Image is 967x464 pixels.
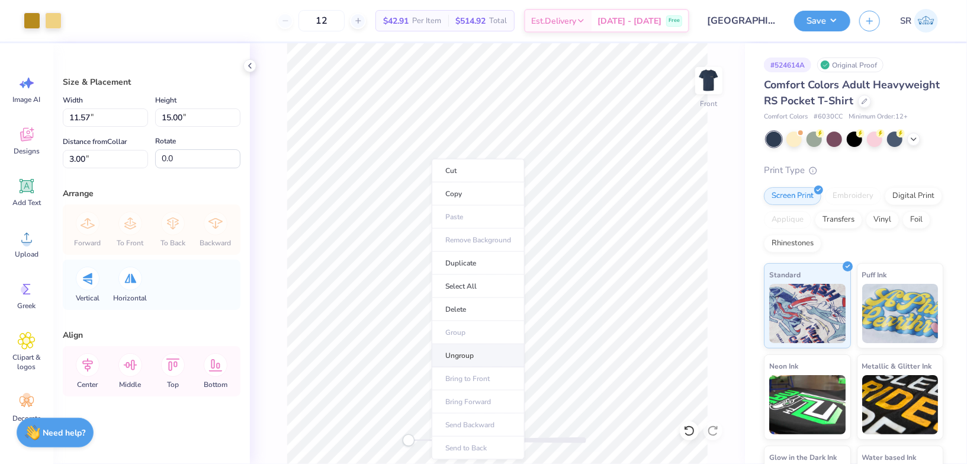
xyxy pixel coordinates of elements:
span: # 6030CC [814,112,843,122]
div: Arrange [63,187,240,200]
img: Srishti Rawat [914,9,938,33]
span: Top [167,380,179,389]
li: Ungroup [432,344,525,367]
div: Accessibility label [403,434,415,446]
div: Front [701,98,718,109]
span: Comfort Colors [764,112,808,122]
span: [DATE] - [DATE] [597,15,661,27]
span: Per Item [412,15,441,27]
span: Minimum Order: 12 + [849,112,908,122]
span: Comfort Colors Adult Heavyweight RS Pocket T-Shirt [764,78,940,108]
span: Vertical [76,293,99,303]
span: Neon Ink [769,360,798,372]
span: Glow in the Dark Ink [769,451,837,463]
img: Puff Ink [862,284,939,343]
span: Water based Ink [862,451,917,463]
label: Distance from Collar [63,135,127,149]
div: # 524614A [764,57,811,72]
li: Delete [432,298,525,321]
span: $42.91 [383,15,409,27]
span: Middle [120,380,142,389]
div: Transfers [815,211,862,229]
div: Rhinestones [764,235,821,252]
div: Applique [764,211,811,229]
input: Untitled Design [698,9,785,33]
span: Clipart & logos [7,353,46,372]
label: Rotate [155,134,176,148]
div: Original Proof [817,57,884,72]
div: Foil [902,211,930,229]
li: Cut [432,159,525,183]
span: Center [78,380,98,389]
span: Horizontal [114,293,147,303]
div: Size & Placement [63,76,240,88]
span: Total [489,15,507,27]
span: $514.92 [455,15,486,27]
a: SR [895,9,943,33]
span: Designs [14,146,40,156]
span: Puff Ink [862,268,887,281]
div: Embroidery [825,187,881,205]
span: Add Text [12,198,41,207]
span: Bottom [204,380,227,389]
div: Digital Print [885,187,942,205]
div: Align [63,329,240,341]
div: Screen Print [764,187,821,205]
img: Neon Ink [769,375,846,434]
span: Image AI [13,95,41,104]
li: Copy [432,183,525,206]
img: Standard [769,284,846,343]
button: Save [794,11,850,31]
span: SR [900,14,911,28]
strong: Need help? [43,427,86,439]
li: Duplicate [432,252,525,275]
input: – – [298,10,345,31]
img: Metallic & Glitter Ink [862,375,939,434]
label: Width [63,93,83,107]
span: Free [669,17,680,25]
span: Upload [15,249,38,259]
span: Greek [18,301,36,311]
label: Height [155,93,176,107]
span: Metallic & Glitter Ink [862,360,932,372]
li: Select All [432,275,525,298]
span: Est. Delivery [531,15,576,27]
div: Vinyl [866,211,899,229]
span: Decorate [12,414,41,423]
div: Print Type [764,164,943,177]
img: Front [697,69,721,92]
span: Standard [769,268,801,281]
